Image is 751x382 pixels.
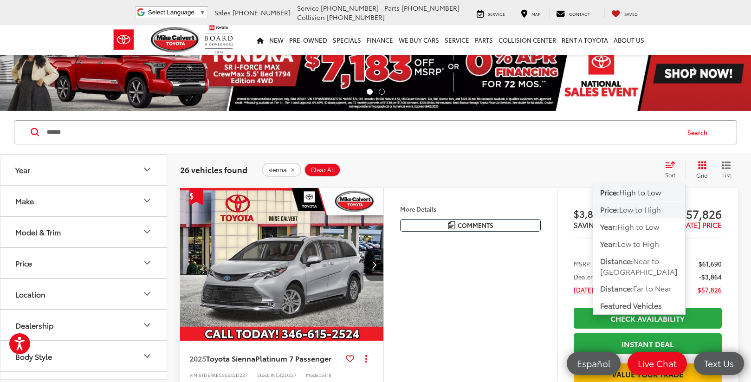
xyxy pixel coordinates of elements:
[15,259,32,267] div: Price
[604,8,645,18] a: My Saved Vehicles
[396,25,442,55] a: WE BUY CARS
[0,341,168,371] button: Body StyleBody Style
[698,285,722,294] span: $57,826
[600,204,619,214] span: Price:
[574,333,722,354] a: Instant Deal
[304,163,341,177] button: Clear All
[321,3,379,13] span: [PHONE_NUMBER]
[694,352,744,375] a: Text Us
[286,25,330,55] a: Pre-Owned
[619,204,661,214] span: Low to High
[306,371,321,378] span: Model:
[593,280,685,297] button: Distance:Far to Near
[722,171,731,179] span: List
[142,288,153,299] div: Location
[148,9,206,16] a: Select Language​
[200,9,206,16] span: ▼
[401,3,460,13] span: [PHONE_NUMBER]
[142,164,153,175] div: Year
[330,25,364,55] a: Specials
[572,357,615,369] span: Español
[0,217,168,247] button: Model & TrimModel & Trim
[400,219,541,232] button: Comments
[142,226,153,237] div: Model & Trim
[442,25,472,55] a: Service
[559,25,611,55] a: Rent a Toyota
[15,321,53,330] div: Dealership
[106,25,141,55] img: Toyota
[142,257,153,268] div: Price
[574,308,722,329] a: Check Availability
[699,272,722,281] span: -$3,864
[593,201,685,218] button: Price:Low to High
[15,196,34,205] div: Make
[180,188,384,341] div: 2025 Toyota Sienna Platinum 7 Passenger 0
[600,283,633,293] span: Distance:
[600,238,617,249] span: Year:
[15,290,45,298] div: Location
[199,371,248,378] span: 5TDERKEC9SS42D237
[549,8,597,18] a: Contact
[686,161,715,179] button: Grid View
[514,8,547,18] a: Map
[574,207,648,220] span: $3,864
[593,184,685,201] button: Price:High to Low
[254,25,266,55] a: Home
[593,297,685,314] button: Featured Vehicles
[0,248,168,278] button: PricePrice
[600,255,678,277] span: Near to [GEOGRAPHIC_DATA]
[0,186,168,216] button: MakeMake
[679,121,721,144] button: Search
[297,13,325,22] span: Collision
[189,371,199,378] span: VIN:
[15,352,52,361] div: Body Style
[180,164,247,175] span: 26 vehicles found
[189,188,203,206] span: Get Price Drop Alert
[15,227,61,236] div: Model & Trim
[574,272,620,281] span: Dealer Discount
[271,371,297,378] span: INC42D237
[46,121,679,143] form: Search by Make, Model, or Keyword
[180,188,384,342] img: 2025 Toyota Sienna Platinum 7 Passenger
[358,350,374,366] button: Actions
[665,171,675,179] span: Sort
[400,206,541,212] h4: More Details
[233,8,291,17] span: [PHONE_NUMBER]
[262,163,301,177] button: remove sienna
[488,11,505,17] span: Service
[151,27,200,52] img: Mike Calvert Toyota
[458,221,493,230] span: Comments
[0,155,168,185] button: YearYear
[365,355,367,362] span: dropdown dots
[617,221,659,232] span: High to Low
[567,352,621,375] a: Español
[148,9,194,16] span: Select Language
[600,187,619,197] span: Price:
[600,300,662,311] span: Featured Vehicles
[696,171,708,179] span: Grid
[633,283,672,293] span: Far to Near
[142,195,153,206] div: Make
[0,279,168,309] button: LocationLocation
[364,25,396,55] a: Finance
[531,11,540,17] span: Map
[189,353,342,363] a: 2025Toyota SiennaPlatinum 7 Passenger
[206,353,255,363] span: Toyota Sienna
[180,188,384,341] a: 2025 Toyota Sienna Platinum 7 Passenger2025 Toyota Sienna Platinum 7 Passenger2025 Toyota Sienna ...
[593,236,685,253] button: Year:Low to High
[384,3,400,13] span: Parts
[715,161,738,179] button: List View
[679,220,722,230] span: [DATE] PRICE
[321,371,331,378] span: 5418
[633,357,681,369] span: Live Chat
[365,248,383,281] button: Next image
[600,221,617,232] span: Year:
[496,25,559,55] a: Collision Center
[311,166,335,174] span: Clear All
[257,371,271,378] span: Stock:
[569,11,590,17] span: Contact
[619,187,661,197] span: High to Low
[448,221,455,229] img: Comments
[214,8,231,17] span: Sales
